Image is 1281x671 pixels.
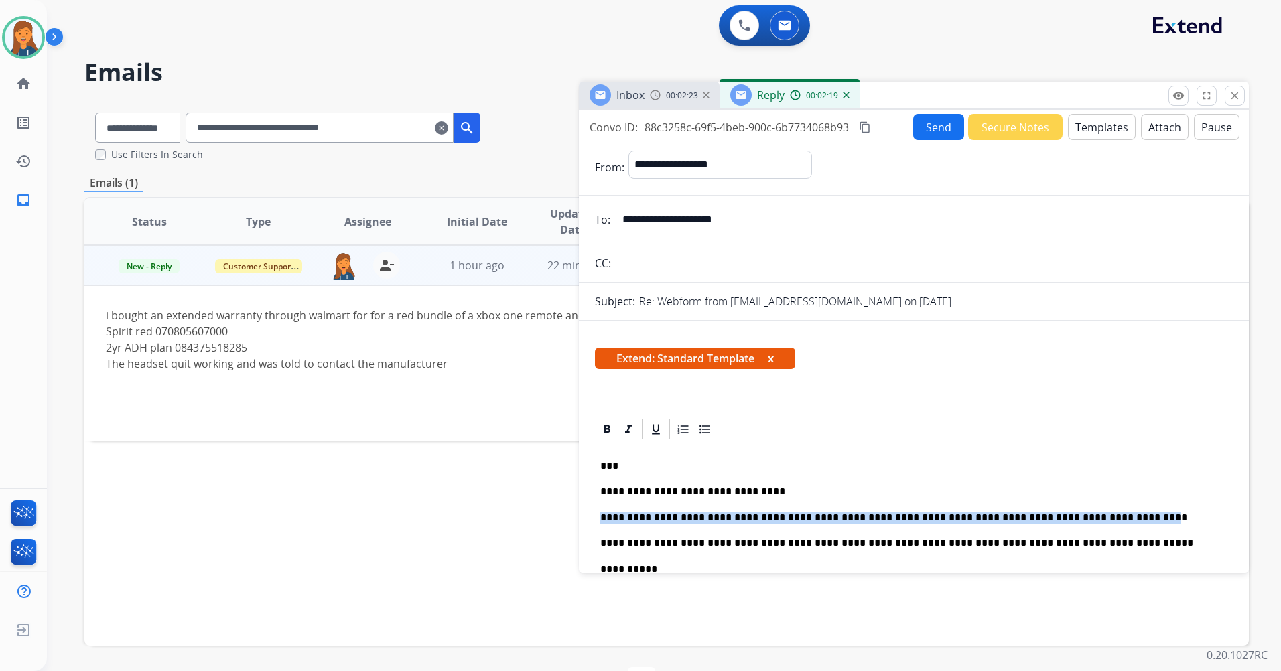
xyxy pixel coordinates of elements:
[15,115,31,131] mat-icon: list_alt
[859,121,871,133] mat-icon: content_copy
[595,159,624,175] p: From:
[246,214,271,230] span: Type
[1068,114,1136,140] button: Templates
[616,88,645,102] span: Inbox
[595,348,795,369] span: Extend: Standard Template
[435,120,448,136] mat-icon: clear
[15,192,31,208] mat-icon: inbox
[806,90,838,101] span: 00:02:19
[968,114,1063,140] button: Secure Notes
[595,255,611,271] p: CC:
[344,214,391,230] span: Assignee
[450,258,504,273] span: 1 hour ago
[543,206,603,238] span: Updated Date
[595,212,610,228] p: To:
[597,419,617,439] div: Bold
[106,307,1009,323] div: i bought an extended warranty through walmart for for a red bundle of a xbox one remote and headset.
[106,323,1009,340] div: Spirit red 070805607000
[673,419,693,439] div: Ordered List
[119,259,180,273] span: New - Reply
[1194,114,1239,140] button: Pause
[1207,647,1268,663] p: 0.20.1027RC
[84,59,1249,86] h2: Emails
[106,356,1009,372] div: The headset quit working and was told to contact the manufacturer
[646,419,666,439] div: Underline
[595,293,635,309] p: Subject:
[1172,90,1185,102] mat-icon: remove_red_eye
[15,153,31,169] mat-icon: history
[695,419,715,439] div: Bullet List
[15,76,31,92] mat-icon: home
[459,120,475,136] mat-icon: search
[1229,90,1241,102] mat-icon: close
[106,340,1009,356] div: 2yr ADH plan 084375518285
[330,252,357,280] img: agent-avatar
[379,257,395,273] mat-icon: person_remove
[547,258,625,273] span: 22 minutes ago
[1141,114,1189,140] button: Attach
[132,214,167,230] span: Status
[84,175,143,192] p: Emails (1)
[768,350,774,366] button: x
[1201,90,1213,102] mat-icon: fullscreen
[215,259,302,273] span: Customer Support
[645,120,849,135] span: 88c3258c-69f5-4beb-900c-6b7734068b93
[913,114,964,140] button: Send
[5,19,42,56] img: avatar
[639,293,951,309] p: Re: Webform from [EMAIL_ADDRESS][DOMAIN_NAME] on [DATE]
[666,90,698,101] span: 00:02:23
[111,148,203,161] label: Use Filters In Search
[447,214,507,230] span: Initial Date
[757,88,785,102] span: Reply
[590,119,638,135] p: Convo ID:
[618,419,638,439] div: Italic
